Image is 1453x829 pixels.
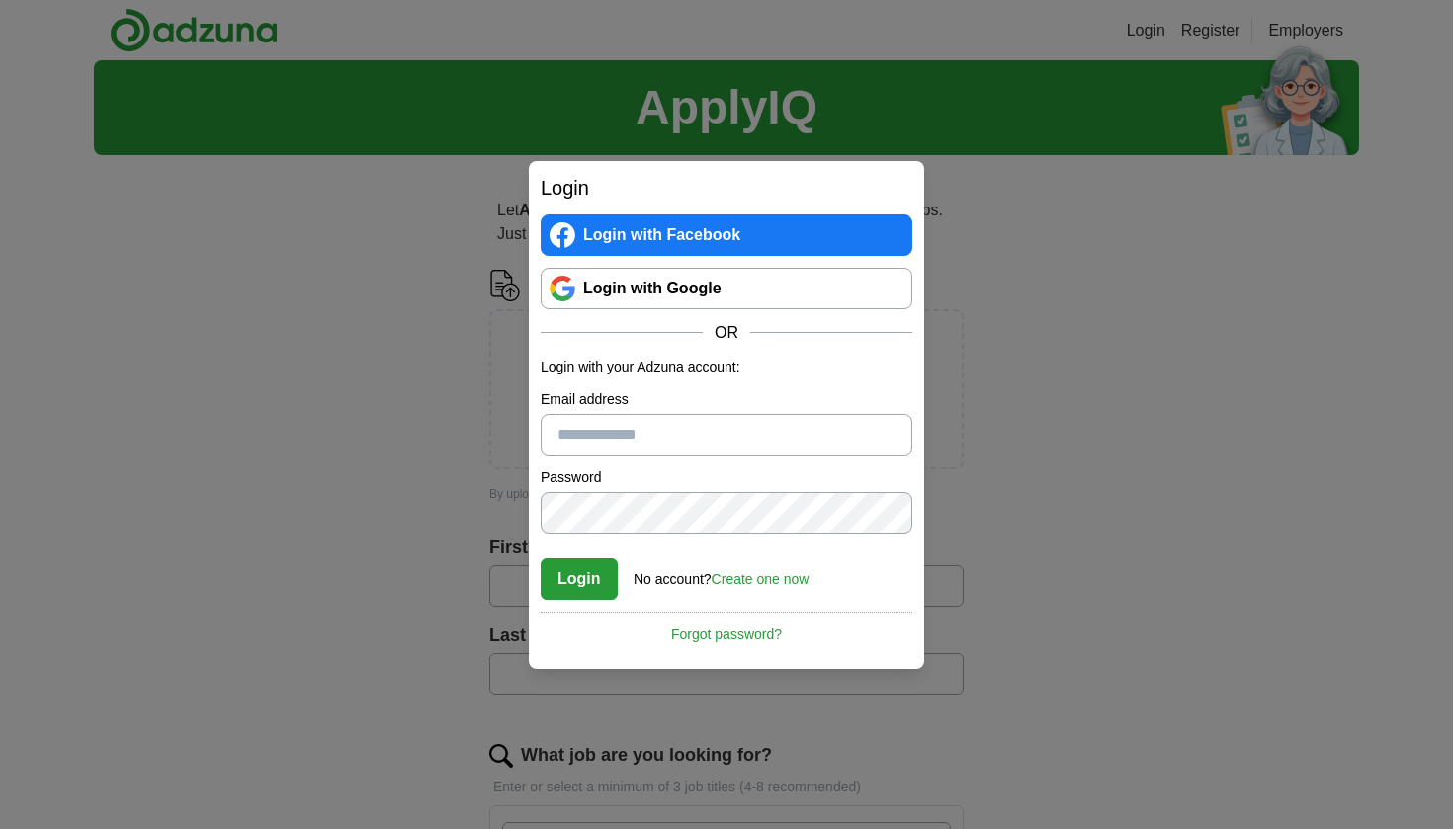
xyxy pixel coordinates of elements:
a: Login with Google [541,268,912,309]
a: Forgot password? [541,612,912,645]
span: OR [703,321,750,345]
a: Login with Facebook [541,214,912,256]
label: Email address [541,389,912,410]
div: No account? [634,557,809,590]
a: Create one now [712,571,810,587]
button: Login [541,558,618,600]
label: Password [541,467,912,488]
p: Login with your Adzuna account: [541,357,912,377]
h2: Login [541,173,912,203]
